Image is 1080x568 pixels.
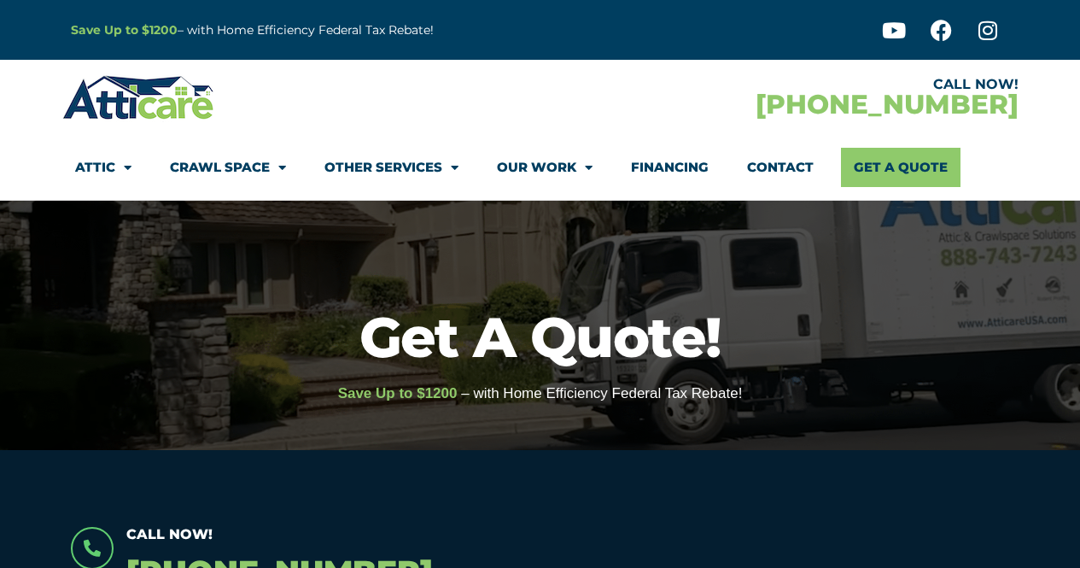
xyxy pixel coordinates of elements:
[497,148,593,187] a: Our Work
[75,148,1006,187] nav: Menu
[75,148,131,187] a: Attic
[126,526,213,542] span: Call Now!
[461,385,742,401] span: – with Home Efficiency Federal Tax Rebate!
[747,148,814,187] a: Contact
[841,148,960,187] a: Get A Quote
[324,148,458,187] a: Other Services
[170,148,286,187] a: Crawl Space
[71,20,624,40] p: – with Home Efficiency Federal Tax Rebate!
[338,385,458,401] span: Save Up to $1200
[71,22,178,38] a: Save Up to $1200
[9,309,1071,365] h1: Get A Quote!
[540,78,1019,91] div: CALL NOW!
[631,148,709,187] a: Financing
